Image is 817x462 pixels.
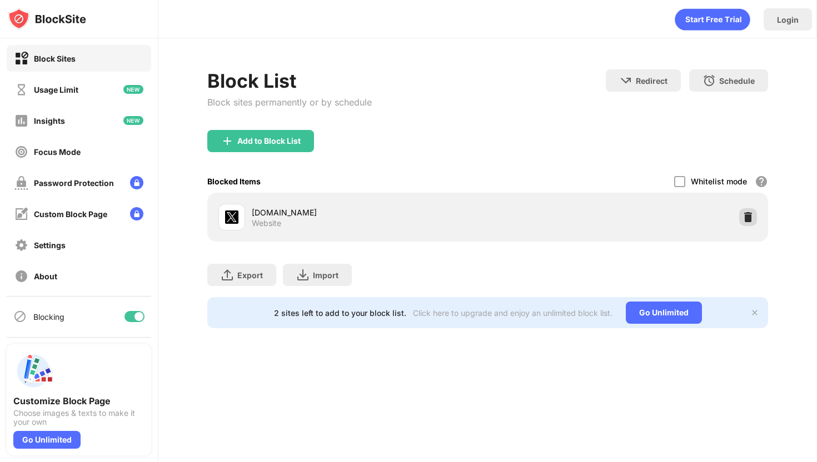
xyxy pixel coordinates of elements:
div: Choose images & texts to make it your own [13,409,145,426]
div: Export [237,270,263,280]
div: Insights [34,116,65,125]
img: password-protection-off.svg [14,176,28,190]
img: favicons [225,210,238,224]
div: Block Sites [34,54,76,63]
img: new-icon.svg [123,116,143,125]
div: Usage Limit [34,85,78,94]
div: Add to Block List [237,137,301,145]
div: Import [313,270,338,280]
img: new-icon.svg [123,85,143,94]
img: about-off.svg [14,269,28,283]
div: Website [252,218,281,228]
div: 2 sites left to add to your block list. [274,308,406,318]
div: Focus Mode [34,147,81,157]
div: Schedule [719,76,755,86]
div: Custom Block Page [34,209,107,219]
div: Settings [34,240,66,250]
img: block-on.svg [14,52,28,66]
div: Blocking [33,312,64,322]
div: Password Protection [34,178,114,188]
img: settings-off.svg [14,238,28,252]
div: Redirect [636,76,667,86]
div: Login [777,15,799,24]
div: Blocked Items [207,177,261,186]
div: About [34,272,57,281]
img: lock-menu.svg [130,176,143,189]
div: Block List [207,69,372,92]
img: focus-off.svg [14,145,28,159]
div: Go Unlimited [626,302,702,324]
div: [DOMAIN_NAME] [252,207,487,218]
img: lock-menu.svg [130,207,143,220]
img: logo-blocksite.svg [8,8,86,30]
img: x-button.svg [750,308,759,317]
div: animation [675,8,750,31]
img: time-usage-off.svg [14,83,28,97]
img: push-custom-page.svg [13,351,53,391]
img: insights-off.svg [14,114,28,128]
img: blocking-icon.svg [13,310,27,323]
div: Go Unlimited [13,431,81,449]
img: customize-block-page-off.svg [14,207,28,221]
div: Click here to upgrade and enjoy an unlimited block list. [413,308,612,318]
div: Customize Block Page [13,395,145,406]
div: Whitelist mode [691,177,747,186]
div: Block sites permanently or by schedule [207,97,372,108]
